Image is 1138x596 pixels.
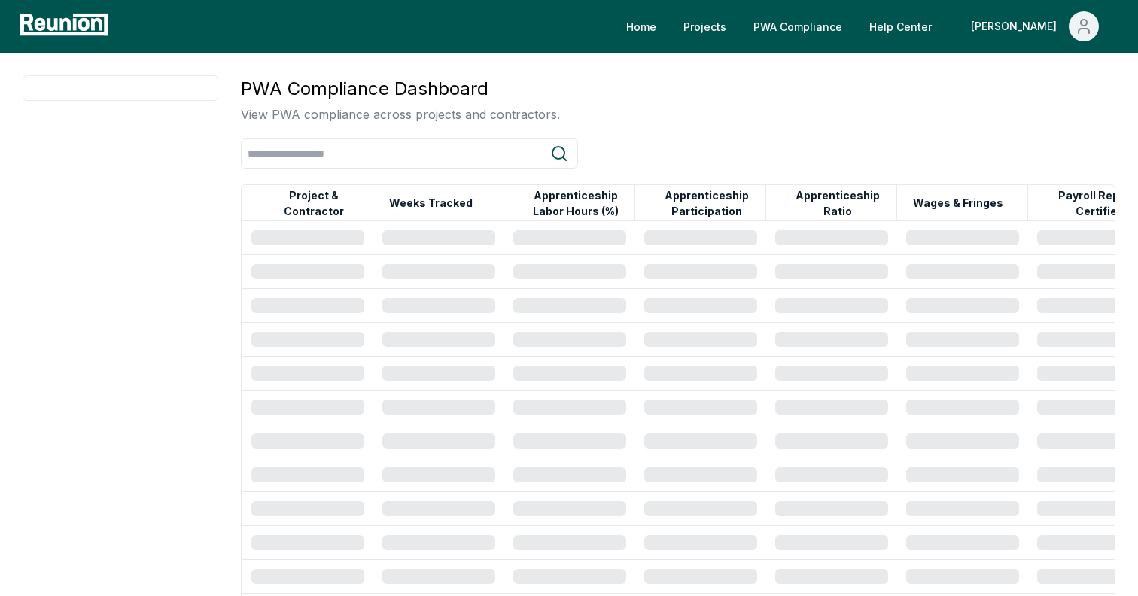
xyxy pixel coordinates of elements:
[648,188,765,218] button: Apprenticeship Participation
[517,188,634,218] button: Apprenticeship Labor Hours (%)
[779,188,896,218] button: Apprenticeship Ratio
[241,75,560,102] h3: PWA Compliance Dashboard
[910,188,1006,218] button: Wages & Fringes
[857,11,944,41] a: Help Center
[671,11,738,41] a: Projects
[614,11,668,41] a: Home
[959,11,1111,41] button: [PERSON_NAME]
[241,105,560,123] p: View PWA compliance across projects and contractors.
[386,188,476,218] button: Weeks Tracked
[255,188,373,218] button: Project & Contractor
[614,11,1123,41] nav: Main
[741,11,854,41] a: PWA Compliance
[971,11,1063,41] div: [PERSON_NAME]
